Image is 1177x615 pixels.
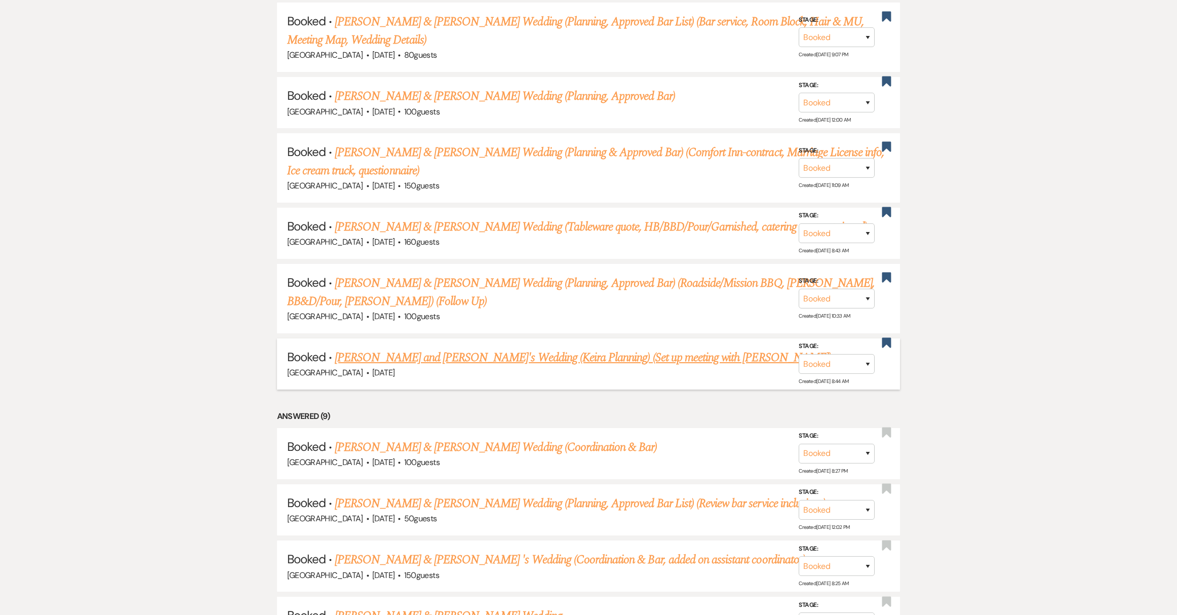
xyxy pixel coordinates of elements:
label: Stage: [799,210,875,221]
span: Booked [287,88,326,103]
label: Stage: [799,341,875,352]
span: Created: [DATE] 12:00 AM [799,117,850,123]
li: Answered (9) [277,410,900,423]
a: [PERSON_NAME] & [PERSON_NAME] Wedding (Coordination & Bar) [335,438,657,456]
span: Created: [DATE] 8:44 AM [799,378,848,385]
span: [GEOGRAPHIC_DATA] [287,50,363,60]
span: [GEOGRAPHIC_DATA] [287,180,363,191]
span: Booked [287,551,326,567]
label: Stage: [799,145,875,156]
span: Created: [DATE] 8:25 AM [799,580,848,587]
span: 160 guests [404,237,439,247]
label: Stage: [799,431,875,442]
span: [DATE] [372,180,395,191]
span: [DATE] [372,457,395,468]
span: Booked [287,13,326,29]
span: 150 guests [404,570,439,581]
span: [DATE] [372,311,395,322]
label: Stage: [799,544,875,555]
a: [PERSON_NAME] & [PERSON_NAME] Wedding (Tableware quote, HB/BBD/Pour/Garnished, catering contract ... [335,218,867,236]
span: 100 guests [404,311,440,322]
span: [GEOGRAPHIC_DATA] [287,457,363,468]
span: Booked [287,349,326,365]
span: [GEOGRAPHIC_DATA] [287,367,363,378]
a: [PERSON_NAME] and [PERSON_NAME]'s Wedding (Keira Planning) (Set up meeting with [PERSON_NAME]) [335,349,831,367]
a: [PERSON_NAME] & [PERSON_NAME] Wedding (Planning & Approved Bar) (Comfort Inn-contract, Marriage L... [287,143,884,180]
span: [GEOGRAPHIC_DATA] [287,237,363,247]
span: Booked [287,218,326,234]
label: Stage: [799,276,875,287]
label: Stage: [799,80,875,91]
a: [PERSON_NAME] & [PERSON_NAME] Wedding (Planning, Approved Bar) (Roadside/Mission BBQ, [PERSON_NAM... [287,274,875,311]
span: Created: [DATE] 12:02 PM [799,524,849,530]
span: Created: [DATE] 10:33 AM [799,313,850,319]
label: Stage: [799,14,875,25]
span: 80 guests [404,50,437,60]
span: 100 guests [404,106,440,117]
span: [DATE] [372,513,395,524]
span: Created: [DATE] 8:43 AM [799,247,848,254]
span: [GEOGRAPHIC_DATA] [287,311,363,322]
label: Stage: [799,487,875,498]
a: [PERSON_NAME] & [PERSON_NAME] Wedding (Planning, Approved Bar List) (Review bar service inclusions) [335,494,826,513]
span: [DATE] [372,50,395,60]
span: [DATE] [372,367,395,378]
span: Created: [DATE] 11:09 AM [799,182,848,188]
span: Booked [287,275,326,290]
span: [GEOGRAPHIC_DATA] [287,513,363,524]
a: [PERSON_NAME] & [PERSON_NAME] 's Wedding (Coordination & Bar, added on assistant coordinator) [335,551,805,569]
label: Stage: [799,600,875,611]
span: [GEOGRAPHIC_DATA] [287,106,363,117]
span: Created: [DATE] 8:27 PM [799,468,847,474]
span: [DATE] [372,106,395,117]
a: [PERSON_NAME] & [PERSON_NAME] Wedding (Planning, Approved Bar) [335,87,675,105]
span: [GEOGRAPHIC_DATA] [287,570,363,581]
span: [DATE] [372,237,395,247]
span: [DATE] [372,570,395,581]
span: Booked [287,144,326,160]
span: 150 guests [404,180,439,191]
span: 100 guests [404,457,440,468]
span: Created: [DATE] 9:07 PM [799,51,848,58]
span: Booked [287,439,326,454]
a: [PERSON_NAME] & [PERSON_NAME] Wedding (Planning, Approved Bar List) (Bar service, Room Block, Hai... [287,13,865,49]
span: Booked [287,495,326,511]
span: 50 guests [404,513,437,524]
